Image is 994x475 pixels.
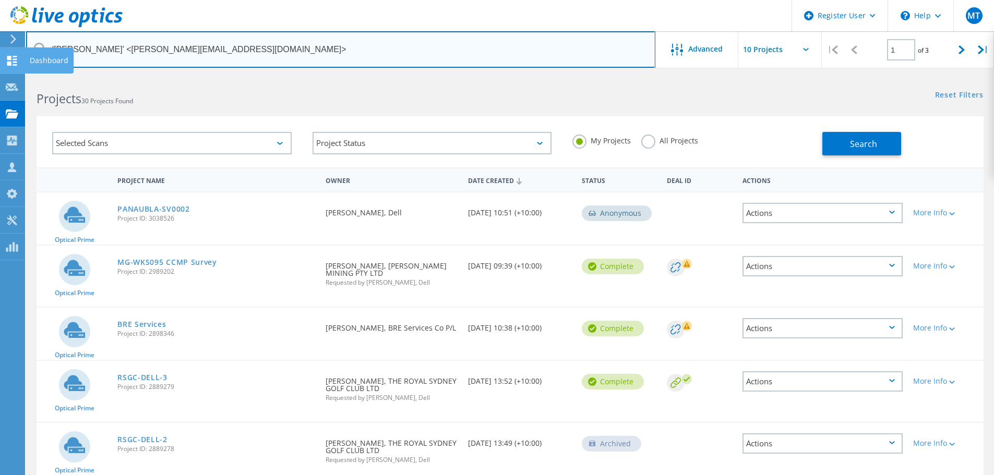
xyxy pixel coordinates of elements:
a: Reset Filters [935,91,984,100]
div: Actions [737,170,908,189]
span: Project ID: 2898346 [117,331,315,337]
div: Archived [582,436,641,452]
div: [PERSON_NAME], [PERSON_NAME] MINING PTY LTD [320,246,462,296]
div: [DATE] 13:52 (+10:00) [463,361,577,395]
span: Optical Prime [55,237,94,243]
a: BRE Services [117,321,166,328]
div: Actions [742,256,903,276]
label: All Projects [641,135,698,144]
div: | [973,31,994,68]
div: [PERSON_NAME], BRE Services Co P/L [320,308,462,342]
span: of 3 [918,46,929,55]
div: Actions [742,433,903,454]
span: Optical Prime [55,405,94,411]
div: Status [577,170,662,189]
span: 30 Projects Found [81,96,133,105]
div: More Info [913,324,978,332]
span: Optical Prime [55,467,94,473]
div: More Info [913,262,978,270]
a: Live Optics Dashboard [10,22,123,29]
span: Project ID: 3038526 [117,215,315,222]
a: PANAUBLA-SV0002 [117,205,190,213]
span: Requested by [PERSON_NAME], Dell [326,457,457,463]
span: Search [850,138,877,150]
a: RSGC-DELL-3 [117,374,167,381]
svg: \n [901,11,910,20]
div: Actions [742,371,903,392]
input: Search projects by name, owner, ID, company, etc [26,31,655,68]
div: [DATE] 10:38 (+10:00) [463,308,577,342]
div: Anonymous [582,205,652,221]
span: Project ID: 2989202 [117,269,315,275]
span: Optical Prime [55,352,94,358]
div: Dashboard [30,57,68,64]
div: More Info [913,209,978,216]
div: Actions [742,203,903,223]
div: [PERSON_NAME], THE ROYAL SYDNEY GOLF CLUB LTD [320,361,462,411]
a: RSGC-DELL-2 [117,436,167,443]
span: Optical Prime [55,290,94,296]
a: MG-WKS095 CCMP Survey [117,259,217,266]
div: Selected Scans [52,132,292,154]
div: More Info [913,440,978,447]
span: Requested by [PERSON_NAME], Dell [326,395,457,401]
label: My Projects [572,135,631,144]
span: Project ID: 2889278 [117,446,315,452]
div: Complete [582,321,644,336]
div: Date Created [463,170,577,190]
span: Advanced [688,45,723,53]
div: Complete [582,374,644,389]
div: Actions [742,318,903,338]
div: Project Name [112,170,320,189]
div: Owner [320,170,462,189]
div: | [822,31,843,68]
button: Search [822,132,901,155]
b: Projects [37,90,81,107]
div: Deal Id [662,170,737,189]
div: [DATE] 09:39 (+10:00) [463,246,577,280]
div: [DATE] 10:51 (+10:00) [463,192,577,227]
span: MT [967,11,980,20]
div: Project Status [313,132,552,154]
div: [PERSON_NAME], Dell [320,192,462,227]
div: [PERSON_NAME], THE ROYAL SYDNEY GOLF CLUB LTD [320,423,462,473]
span: Requested by [PERSON_NAME], Dell [326,279,457,286]
div: Complete [582,259,644,274]
span: Project ID: 2889279 [117,384,315,390]
div: [DATE] 13:49 (+10:00) [463,423,577,457]
div: More Info [913,377,978,385]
